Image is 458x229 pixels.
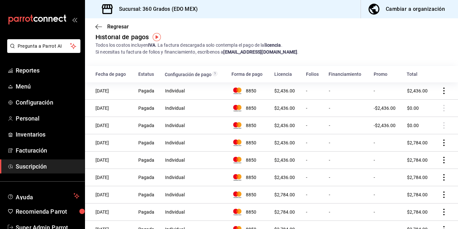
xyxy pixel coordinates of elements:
[161,152,228,169] td: Individual
[231,157,266,163] div: 8850
[18,43,70,50] span: Pregunta a Parrot AI
[134,169,161,186] td: Pagada
[441,88,447,94] button: actions
[302,152,325,169] td: -
[274,88,295,93] span: $2,436.00
[270,66,302,82] th: Licencia
[403,66,434,82] th: Total
[407,175,428,180] span: $2,784.00
[161,204,228,221] td: Individual
[325,100,370,117] td: -
[95,32,149,42] div: Historial de pagos
[231,191,266,198] div: 8850
[16,82,79,91] span: Menú
[325,117,370,134] td: -
[370,82,403,100] td: -
[16,192,71,200] span: Ayuda
[134,134,161,152] td: Pagada
[223,49,297,55] strong: [EMAIL_ADDRESS][DOMAIN_NAME]
[161,82,228,100] td: Individual
[407,209,428,215] span: $2,784.00
[148,42,155,48] strong: IVA
[231,174,266,181] div: 8850
[407,106,419,111] span: $0.00
[85,186,134,204] td: [DATE]
[231,88,266,94] div: 8850
[134,82,161,100] td: Pagada
[370,117,403,134] td: -$2,436.00
[386,5,445,14] div: Cambiar a organización
[16,130,79,139] span: Inventarios
[5,47,80,54] a: Pregunta a Parrot AI
[325,66,370,82] th: Financiamiento
[85,169,134,186] td: [DATE]
[16,207,79,216] span: Recomienda Parrot
[95,24,129,30] button: Regresar
[134,186,161,204] td: Pagada
[85,66,134,82] th: Fecha de pago
[370,134,403,152] td: -
[370,152,403,169] td: -
[274,106,295,111] span: $2,436.00
[407,140,428,145] span: $2,784.00
[161,134,228,152] td: Individual
[85,204,134,221] td: [DATE]
[302,204,325,221] td: -
[370,169,403,186] td: -
[264,42,281,48] strong: licencia
[302,117,325,134] td: -
[274,192,295,197] span: $2,784.00
[325,186,370,204] td: -
[441,139,447,146] button: actions
[134,204,161,221] td: Pagada
[325,134,370,152] td: -
[16,114,79,123] span: Personal
[161,117,228,134] td: Individual
[85,117,134,134] td: [DATE]
[212,72,217,77] span: Si el pago de la suscripción es agrupado con todas las sucursales, será denominado como Multisucu...
[302,134,325,152] td: -
[85,152,134,169] td: [DATE]
[161,169,228,186] td: Individual
[114,5,198,13] h3: Sucursal: 360 Grados (EDO MEX)
[370,204,403,221] td: -
[407,157,428,163] span: $2,784.00
[153,33,161,41] img: Tooltip marker
[85,100,134,117] td: [DATE]
[302,82,325,100] td: -
[231,139,266,146] div: 8850
[228,66,270,82] th: Forma de pago
[16,162,79,171] span: Suscripción
[407,88,428,93] span: $2,436.00
[441,157,447,163] button: actions
[302,169,325,186] td: -
[161,186,228,204] td: Individual
[16,66,79,75] span: Reportes
[107,24,129,30] span: Regresar
[274,123,295,128] span: $2,436.00
[7,39,80,53] button: Pregunta a Parrot AI
[134,117,161,134] td: Pagada
[16,98,79,107] span: Configuración
[231,122,266,129] div: 8850
[325,82,370,100] td: -
[231,209,266,215] div: 8850
[161,66,228,82] th: Configuración de pago
[325,204,370,221] td: -
[441,209,447,215] button: actions
[325,169,370,186] td: -
[134,152,161,169] td: Pagada
[370,186,403,204] td: -
[274,175,295,180] span: $2,436.00
[231,105,266,111] div: 8850
[370,100,403,117] td: -$2,436.00
[95,42,448,56] div: Todos los costos incluyen . La factura descargada solo contempla el pago de la . Si necesitas tu ...
[161,100,228,117] td: Individual
[441,191,447,198] button: actions
[302,186,325,204] td: -
[325,152,370,169] td: -
[407,123,419,128] span: $0.00
[274,140,295,145] span: $2,436.00
[85,134,134,152] td: [DATE]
